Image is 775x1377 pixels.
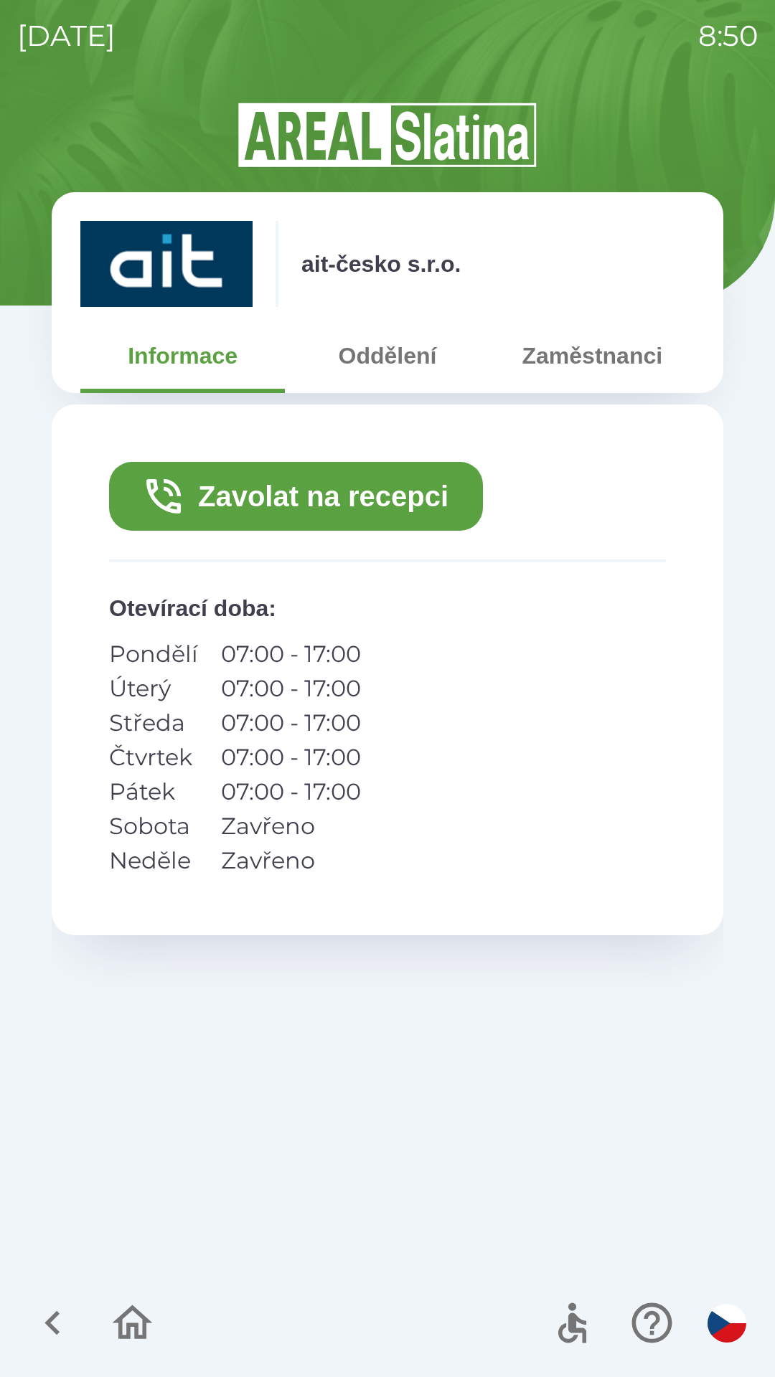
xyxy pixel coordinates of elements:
img: cs flag [708,1304,746,1343]
button: Zavolat na recepci [109,462,483,531]
p: 07:00 - 17:00 [221,671,361,706]
img: 40b5cfbb-27b1-4737-80dc-99d800fbabba.png [80,221,253,307]
p: ait-česko s.r.o. [301,247,461,281]
p: [DATE] [17,14,116,57]
p: Sobota [109,809,198,843]
p: 07:00 - 17:00 [221,706,361,740]
p: 8:50 [698,14,758,57]
p: 07:00 - 17:00 [221,637,361,671]
p: 07:00 - 17:00 [221,775,361,809]
p: Zavřeno [221,843,361,878]
p: Otevírací doba : [109,591,666,625]
p: Zavřeno [221,809,361,843]
button: Oddělení [285,330,489,382]
p: Pátek [109,775,198,809]
button: Informace [80,330,285,382]
p: Pondělí [109,637,198,671]
p: Čtvrtek [109,740,198,775]
p: Neděle [109,843,198,878]
p: 07:00 - 17:00 [221,740,361,775]
p: Úterý [109,671,198,706]
img: Logo [52,100,723,169]
p: Středa [109,706,198,740]
button: Zaměstnanci [490,330,695,382]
